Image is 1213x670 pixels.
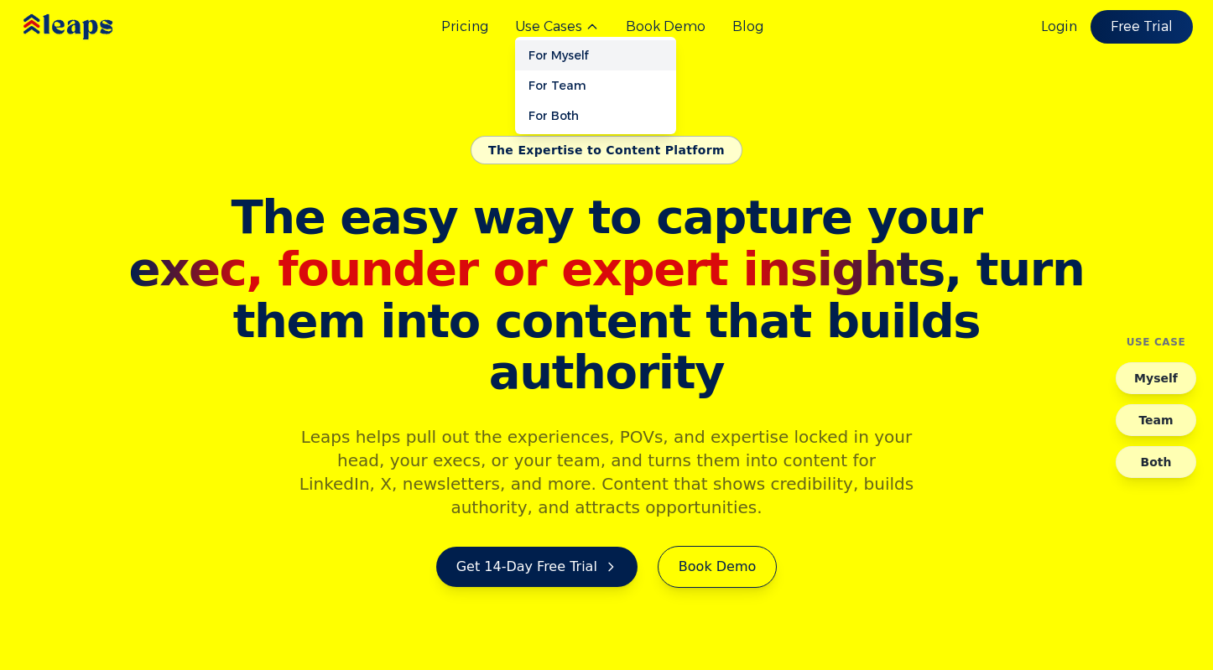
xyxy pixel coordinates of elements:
[231,190,981,244] span: The easy way to capture your
[515,101,676,131] a: For Both
[129,242,945,296] span: exec, founder or expert insights
[626,17,705,37] a: Book Demo
[436,547,638,587] a: Get 14-Day Free Trial
[1116,404,1196,436] button: Team
[515,17,599,37] button: Use Cases
[515,70,676,101] a: For Team
[1116,362,1196,394] button: Myself
[20,3,163,51] img: Leaps Logo
[123,243,1090,295] span: , turn
[284,425,929,519] p: Leaps helps pull out the experiences, POVs, and expertise locked in your head, your execs, or you...
[1127,335,1186,349] h4: Use Case
[658,546,777,588] a: Book Demo
[441,17,488,37] a: Pricing
[471,136,742,164] div: The Expertise to Content Platform
[1041,17,1077,37] a: Login
[732,17,763,37] a: Blog
[123,295,1090,398] span: them into content that builds authority
[1091,10,1193,44] a: Free Trial
[1116,446,1196,478] button: Both
[515,40,676,70] a: For Myself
